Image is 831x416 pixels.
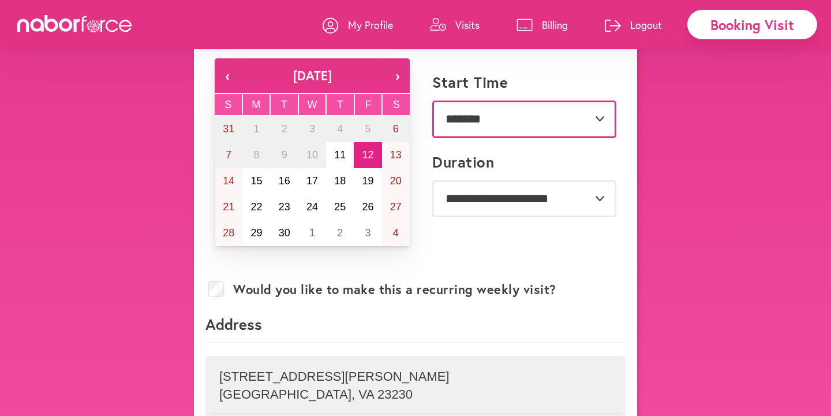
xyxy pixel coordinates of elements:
[326,220,354,246] button: October 2, 2025
[298,116,326,142] button: September 3, 2025
[215,116,242,142] button: August 31, 2025
[390,201,402,213] abbr: September 27, 2025
[390,149,402,161] abbr: September 13, 2025
[337,123,343,135] abbr: September 4, 2025
[298,220,326,246] button: October 1, 2025
[362,201,374,213] abbr: September 26, 2025
[215,194,242,220] button: September 21, 2025
[542,18,568,32] p: Billing
[215,168,242,194] button: September 14, 2025
[393,227,399,239] abbr: October 4, 2025
[362,149,374,161] abbr: September 12, 2025
[309,227,315,239] abbr: October 1, 2025
[687,10,817,39] div: Booking Visit
[250,175,262,187] abbr: September 15, 2025
[250,201,262,213] abbr: September 22, 2025
[253,123,259,135] abbr: September 1, 2025
[226,149,231,161] abbr: September 7, 2025
[337,227,343,239] abbr: October 2, 2025
[215,142,242,168] button: September 7, 2025
[309,123,315,135] abbr: September 3, 2025
[271,116,298,142] button: September 2, 2025
[382,116,410,142] button: September 6, 2025
[323,8,393,42] a: My Profile
[348,18,393,32] p: My Profile
[393,123,399,135] abbr: September 6, 2025
[354,142,381,168] button: September 12, 2025
[242,168,270,194] button: September 15, 2025
[432,73,508,91] label: Start Time
[382,142,410,168] button: September 13, 2025
[393,99,400,110] abbr: Saturday
[365,227,371,239] abbr: October 3, 2025
[242,142,270,168] button: September 8, 2025
[516,8,568,42] a: Billing
[223,175,234,187] abbr: September 14, 2025
[306,175,318,187] abbr: September 17, 2025
[365,123,371,135] abbr: September 5, 2025
[271,142,298,168] button: September 9, 2025
[326,194,354,220] button: September 25, 2025
[271,194,298,220] button: September 23, 2025
[219,387,612,402] p: [GEOGRAPHIC_DATA] , VA 23230
[279,201,290,213] abbr: September 23, 2025
[362,175,374,187] abbr: September 19, 2025
[250,227,262,239] abbr: September 29, 2025
[205,314,626,343] p: Address
[390,175,402,187] abbr: September 20, 2025
[337,99,343,110] abbr: Thursday
[630,18,662,32] p: Logout
[306,201,318,213] abbr: September 24, 2025
[306,149,318,161] abbr: September 10, 2025
[242,116,270,142] button: September 1, 2025
[326,168,354,194] button: September 18, 2025
[215,220,242,246] button: September 28, 2025
[334,149,346,161] abbr: September 11, 2025
[224,99,231,110] abbr: Sunday
[215,58,240,93] button: ‹
[430,8,480,42] a: Visits
[282,149,287,161] abbr: September 9, 2025
[253,149,259,161] abbr: September 8, 2025
[281,99,287,110] abbr: Tuesday
[298,168,326,194] button: September 17, 2025
[271,220,298,246] button: September 30, 2025
[223,123,234,135] abbr: August 31, 2025
[282,123,287,135] abbr: September 2, 2025
[242,220,270,246] button: September 29, 2025
[382,220,410,246] button: October 4, 2025
[279,227,290,239] abbr: September 30, 2025
[354,194,381,220] button: September 26, 2025
[326,142,354,168] button: September 11, 2025
[432,153,494,171] label: Duration
[354,220,381,246] button: October 3, 2025
[233,282,556,297] label: Would you like to make this a recurring weekly visit?
[354,168,381,194] button: September 19, 2025
[334,175,346,187] abbr: September 18, 2025
[298,142,326,168] button: September 10, 2025
[219,369,612,384] p: [STREET_ADDRESS][PERSON_NAME]
[298,194,326,220] button: September 24, 2025
[308,99,317,110] abbr: Wednesday
[271,168,298,194] button: September 16, 2025
[605,8,662,42] a: Logout
[455,18,480,32] p: Visits
[242,194,270,220] button: September 22, 2025
[223,227,234,239] abbr: September 28, 2025
[326,116,354,142] button: September 4, 2025
[365,99,372,110] abbr: Friday
[382,194,410,220] button: September 27, 2025
[354,116,381,142] button: September 5, 2025
[279,175,290,187] abbr: September 16, 2025
[252,99,260,110] abbr: Monday
[223,201,234,213] abbr: September 21, 2025
[334,201,346,213] abbr: September 25, 2025
[240,58,384,93] button: [DATE]
[382,168,410,194] button: September 20, 2025
[384,58,410,93] button: ›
